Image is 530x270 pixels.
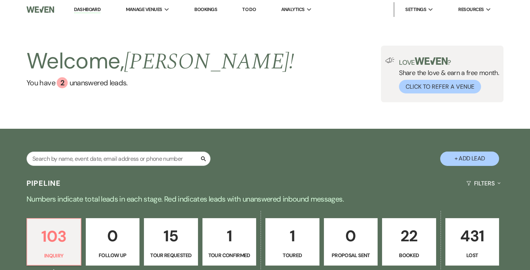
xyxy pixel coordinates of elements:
[149,251,193,259] p: Tour Requested
[329,251,373,259] p: Proposal Sent
[242,6,256,13] a: To Do
[324,218,378,266] a: 0Proposal Sent
[270,251,315,259] p: Toured
[26,46,294,77] h2: Welcome,
[126,6,162,13] span: Manage Venues
[26,77,294,88] a: You have 2 unanswered leads.
[270,224,315,248] p: 1
[144,218,198,266] a: 15Tour Requested
[405,6,426,13] span: Settings
[91,251,135,259] p: Follow Up
[26,2,54,17] img: Weven Logo
[26,218,81,266] a: 103Inquiry
[458,6,484,13] span: Resources
[265,218,319,266] a: 1Toured
[440,152,499,166] button: + Add Lead
[26,152,211,166] input: Search by name, event date, email address or phone number
[91,224,135,248] p: 0
[385,57,395,63] img: loud-speaker-illustration.svg
[86,218,140,266] a: 0Follow Up
[207,224,252,248] p: 1
[463,174,504,193] button: Filters
[395,57,499,93] div: Share the love & earn a free month.
[74,6,100,13] a: Dashboard
[32,224,76,249] p: 103
[450,251,495,259] p: Lost
[149,224,193,248] p: 15
[281,6,305,13] span: Analytics
[450,224,495,248] p: 431
[445,218,499,266] a: 431Lost
[399,80,481,93] button: Click to Refer a Venue
[194,6,217,13] a: Bookings
[57,77,68,88] div: 2
[415,57,448,65] img: weven-logo-green.svg
[207,251,252,259] p: Tour Confirmed
[329,224,373,248] p: 0
[387,251,431,259] p: Booked
[124,45,294,79] span: [PERSON_NAME] !
[202,218,257,266] a: 1Tour Confirmed
[32,252,76,260] p: Inquiry
[26,178,61,188] h3: Pipeline
[399,57,499,66] p: Love ?
[387,224,431,248] p: 22
[382,218,436,266] a: 22Booked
